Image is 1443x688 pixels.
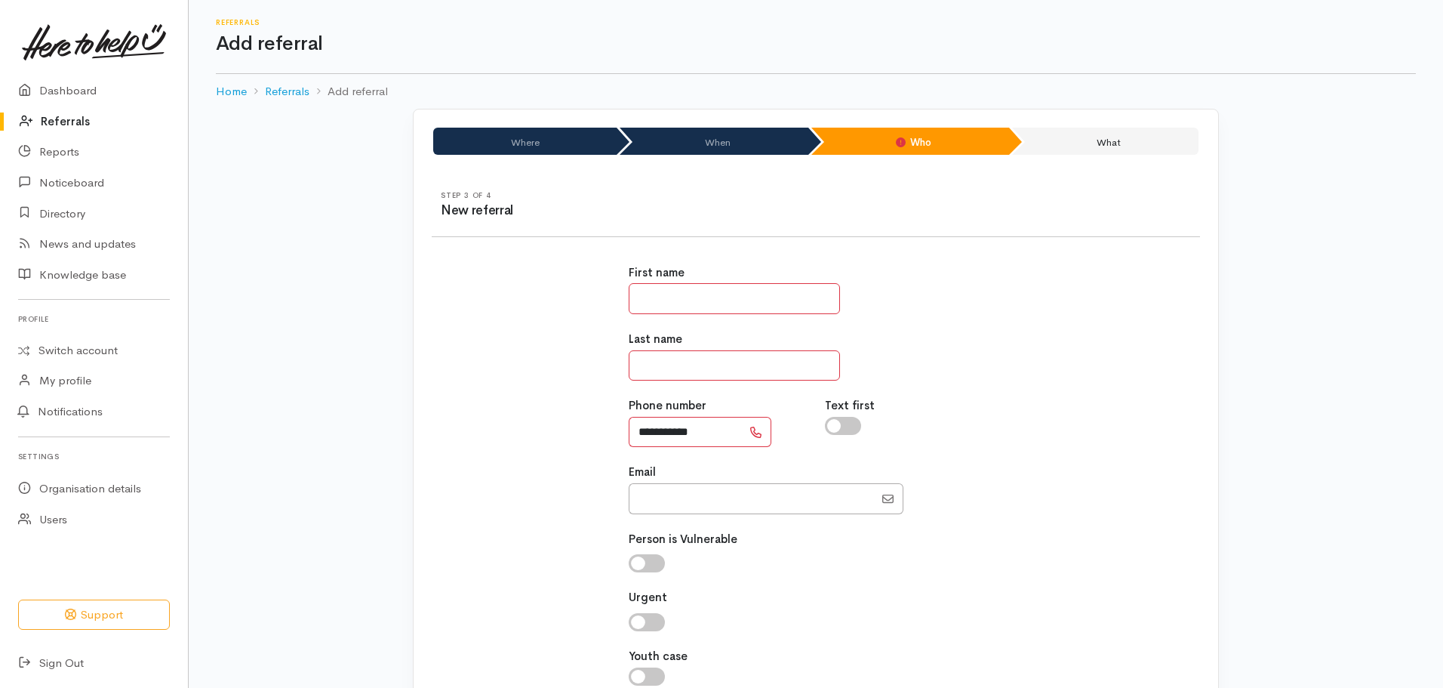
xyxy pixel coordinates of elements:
[629,331,682,348] label: Last name
[629,589,667,606] label: Urgent
[216,83,247,100] a: Home
[629,397,706,415] label: Phone number
[18,446,170,467] h6: Settings
[811,128,1009,155] li: Who
[216,33,1416,55] h1: Add referral
[629,648,688,665] label: Youth case
[1012,128,1198,155] li: What
[216,18,1416,26] h6: Referrals
[309,83,388,100] li: Add referral
[433,128,617,155] li: Where
[629,531,737,548] label: Person is Vulnerable
[441,191,816,199] h6: Step 3 of 4
[441,204,816,218] h3: New referral
[18,600,170,631] button: Support
[216,74,1416,110] nav: breadcrumb
[629,264,685,282] label: First name
[18,309,170,329] h6: Profile
[620,128,808,155] li: When
[825,397,875,415] label: Text first
[629,464,656,481] label: Email
[265,83,309,100] a: Referrals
